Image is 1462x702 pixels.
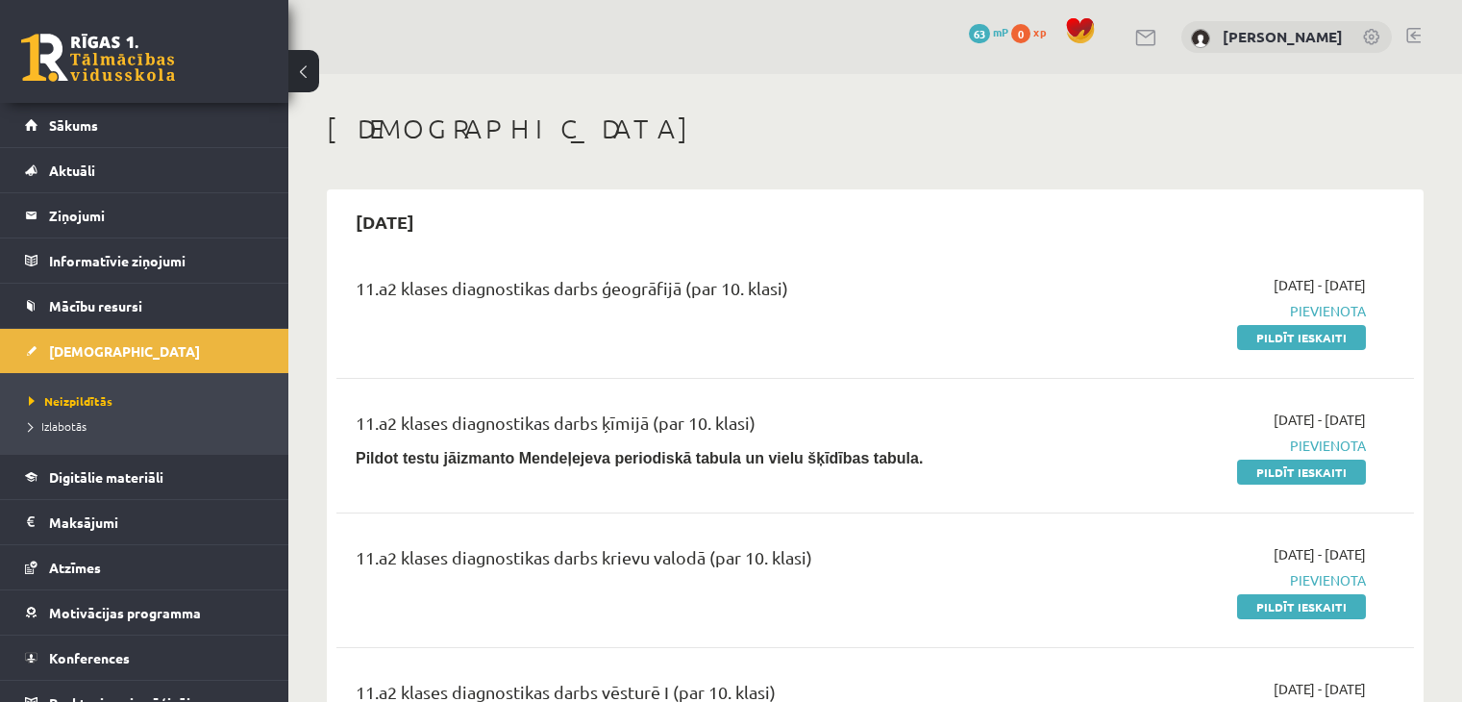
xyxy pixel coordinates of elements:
a: [DEMOGRAPHIC_DATA] [25,329,264,373]
span: [DATE] - [DATE] [1274,544,1366,564]
span: Konferences [49,649,130,666]
b: Pildot testu jāizmanto Mendeļejeva periodiskā tabula un vielu šķīdības tabula. [356,450,923,466]
a: Informatīvie ziņojumi [25,238,264,283]
span: [DATE] - [DATE] [1274,275,1366,295]
a: 0 xp [1011,24,1055,39]
a: Neizpildītās [29,392,269,410]
a: Digitālie materiāli [25,455,264,499]
span: Mācību resursi [49,297,142,314]
span: 63 [969,24,990,43]
a: 63 mP [969,24,1008,39]
div: 11.a2 klases diagnostikas darbs ķīmijā (par 10. klasi) [356,410,1020,445]
span: Izlabotās [29,418,87,434]
span: Aktuāli [49,162,95,179]
a: Aktuāli [25,148,264,192]
legend: Ziņojumi [49,193,264,238]
a: Rīgas 1. Tālmācības vidusskola [21,34,175,82]
h2: [DATE] [336,199,434,244]
legend: Informatīvie ziņojumi [49,238,264,283]
span: Pievienota [1049,301,1366,321]
span: mP [993,24,1008,39]
span: xp [1033,24,1046,39]
div: 11.a2 klases diagnostikas darbs krievu valodā (par 10. klasi) [356,544,1020,580]
span: Sākums [49,116,98,134]
legend: Maksājumi [49,500,264,544]
a: Mācību resursi [25,284,264,328]
span: Neizpildītās [29,393,112,409]
a: Pildīt ieskaiti [1237,325,1366,350]
span: Pievienota [1049,436,1366,456]
span: [DEMOGRAPHIC_DATA] [49,342,200,360]
h1: [DEMOGRAPHIC_DATA] [327,113,1424,145]
a: [PERSON_NAME] [1223,27,1343,46]
span: Digitālie materiāli [49,468,163,486]
div: 11.a2 klases diagnostikas darbs ģeogrāfijā (par 10. klasi) [356,275,1020,311]
span: Atzīmes [49,559,101,576]
a: Atzīmes [25,545,264,589]
a: Pildīt ieskaiti [1237,460,1366,485]
a: Motivācijas programma [25,590,264,635]
img: Amanda Neifelde [1191,29,1210,48]
span: 0 [1011,24,1030,43]
span: [DATE] - [DATE] [1274,679,1366,699]
a: Izlabotās [29,417,269,435]
a: Ziņojumi [25,193,264,238]
span: Motivācijas programma [49,604,201,621]
span: Pievienota [1049,570,1366,590]
span: [DATE] - [DATE] [1274,410,1366,430]
a: Pildīt ieskaiti [1237,594,1366,619]
a: Sākums [25,103,264,147]
a: Konferences [25,636,264,680]
a: Maksājumi [25,500,264,544]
